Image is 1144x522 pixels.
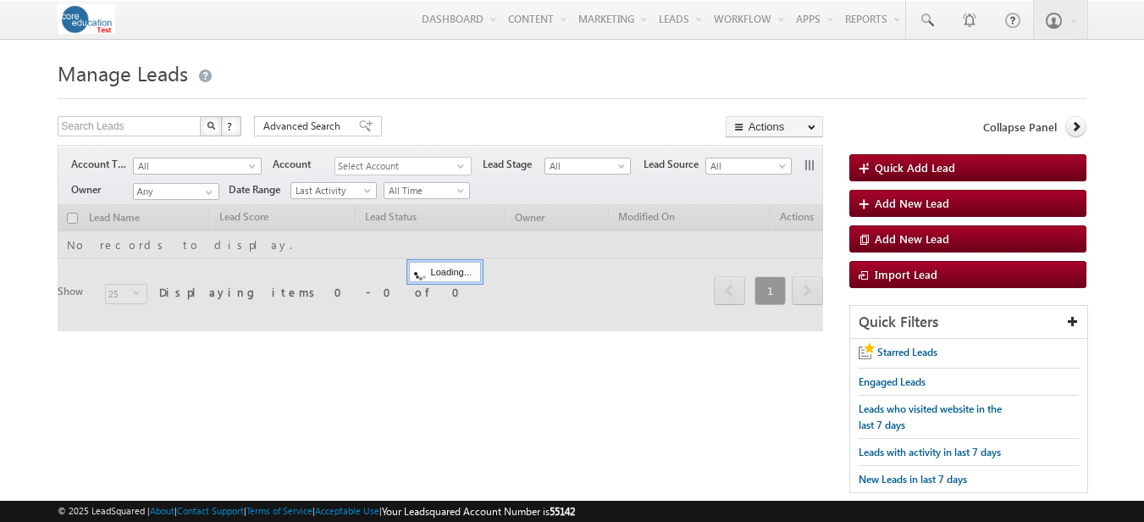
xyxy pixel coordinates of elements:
[290,182,377,199] a: Last Activity
[71,182,133,197] span: Owner
[150,505,174,516] a: About
[875,160,955,175] span: Quick Add Lead
[850,306,1088,339] div: Quick Filters
[705,158,792,175] a: All
[291,183,372,198] span: Last Activity
[875,231,949,246] span: Add New Lead
[315,505,379,516] a: Acceptable Use
[550,505,575,518] span: 55142
[263,119,345,134] span: Advanced Search
[877,346,937,358] span: Starred Leads
[196,184,218,201] a: Show All Items
[545,158,626,174] span: All
[133,183,219,200] input: Type to Search
[382,505,575,518] span: Your Leadsquared Account Number is
[58,4,116,34] img: Custom Logo
[58,503,575,519] span: © 2025 LeadSquared | | | | |
[859,473,967,486] span: New Leads in last 7 days
[384,183,465,198] span: All Time
[726,116,823,137] button: Actions
[134,158,251,174] span: All
[544,158,631,175] a: All
[58,59,188,86] span: Manage Leads
[335,158,457,175] span: Select Account
[706,158,787,174] span: All
[859,446,1001,458] span: Leads with activity in last 7 days
[273,157,334,172] span: Account
[859,375,926,388] span: Engaged Leads
[133,158,262,175] a: All
[221,116,241,136] button: ?
[334,157,472,175] div: Select Account
[859,403,1002,431] span: Leads who visited website in the last 7 days
[384,182,470,199] a: All Time
[875,196,949,210] span: Add New Lead
[875,267,937,281] span: Import Lead
[229,182,290,197] span: Date Range
[644,157,705,172] span: Lead Source
[409,262,481,282] div: Loading...
[227,119,235,133] span: ?
[177,505,244,516] a: Contact Support
[71,157,133,172] span: Account Type
[246,505,312,516] a: Terms of Service
[483,157,544,172] span: Lead Stage
[457,162,471,169] span: select
[207,121,215,130] img: Search
[983,119,1057,135] span: Collapse Panel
